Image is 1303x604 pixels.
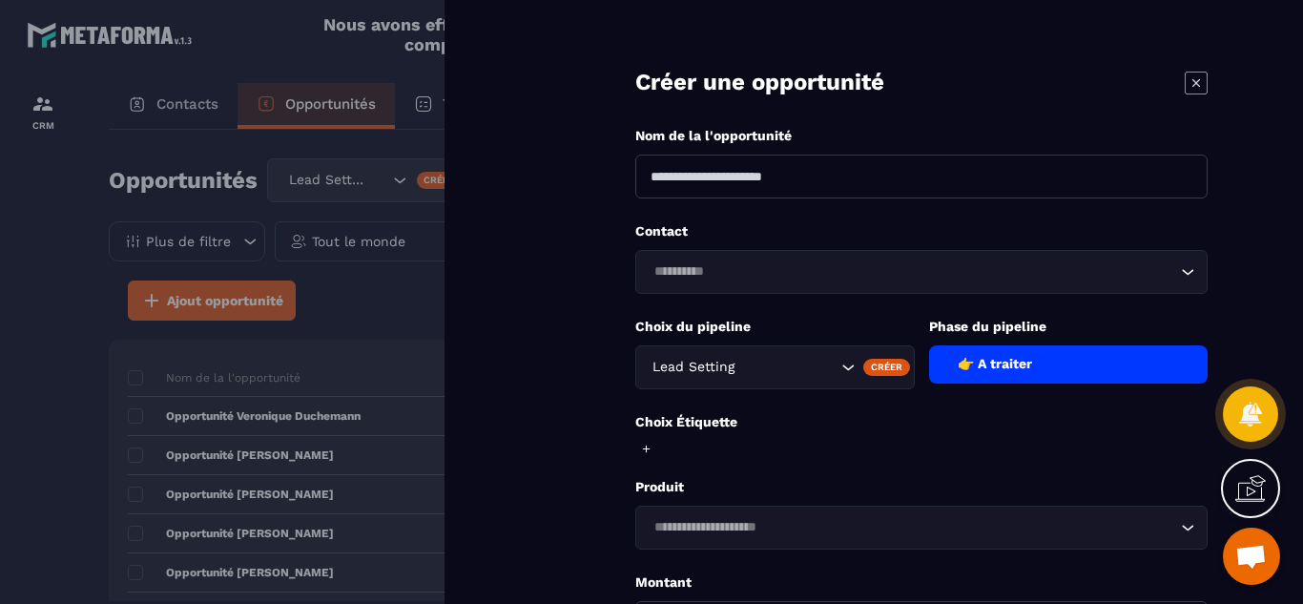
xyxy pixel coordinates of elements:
[635,506,1208,550] div: Search for option
[863,359,910,376] div: Créer
[929,318,1209,336] p: Phase du pipeline
[635,222,1208,240] p: Contact
[635,67,884,98] p: Créer une opportunité
[1223,528,1280,585] div: Ouvrir le chat
[635,345,915,389] div: Search for option
[635,127,1208,145] p: Nom de la l'opportunité
[738,357,837,378] input: Search for option
[648,261,1176,282] input: Search for option
[648,517,1176,538] input: Search for option
[635,413,1208,431] p: Choix Étiquette
[635,318,915,336] p: Choix du pipeline
[635,250,1208,294] div: Search for option
[635,478,1208,496] p: Produit
[635,573,1208,592] p: Montant
[648,357,738,378] span: Lead Setting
